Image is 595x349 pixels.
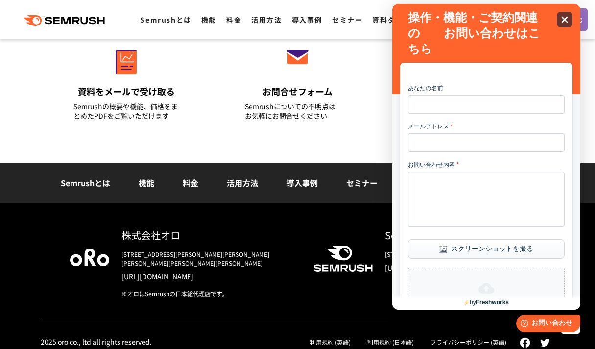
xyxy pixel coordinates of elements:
div: [STREET_ADDRESS][PERSON_NAME][PERSON_NAME][PERSON_NAME][PERSON_NAME][PERSON_NAME] [121,250,298,268]
img: twitter [540,339,550,347]
div: 株式会社オロ [121,228,298,242]
a: 導入事例 [286,177,318,189]
a: 利用規約 (日本語) [367,338,414,346]
div: Semrushの概要や機能、価格をまとめたPDFをご覧いただけます [73,102,179,121]
a: [URL][DOMAIN_NAME] [121,272,298,281]
a: 資料ダウンロード [372,15,433,25]
div: 資料をメールで受け取る [73,85,179,98]
a: 料金 [226,15,241,25]
div: お問合せフォーム [245,85,351,98]
b: Freshworks [84,295,117,302]
a: [URL][DOMAIN_NAME] [385,263,525,273]
a: 料金 [183,177,198,189]
a: byFreshworks [71,295,117,302]
div: Semrushについての不明点は お気軽にお問合せください [245,102,351,121]
a: 資料をメールで受け取る Semrushの概要や機能、価格をまとめたPDFをご覧いただけます [53,29,200,133]
a: 機能 [139,177,154,189]
a: セミナー [332,15,362,25]
div: Semrush inc. [385,228,525,242]
iframe: Help widget [392,4,580,310]
img: oro company [70,249,109,266]
a: 利用規約 (英語) [310,338,351,346]
a: プライバシーポリシー (英語) [430,338,506,346]
a: 活用方法 [251,15,282,25]
div: ファイルをアップロード(最大５件) [16,264,172,338]
img: facebook [520,337,530,348]
a: 活用方法 [227,177,258,189]
div: [STREET_ADDRESS] [385,250,525,259]
div: ※オロはSemrushの日本総代理店です。 [121,289,298,298]
a: Semrushとは [140,15,191,25]
iframe: Help widget launcher [508,311,584,338]
a: セミナー [346,177,378,189]
a: 導入事例 [292,15,322,25]
a: 機能 [201,15,216,25]
a: Semrushとは [61,177,110,189]
a: お問合せフォーム Semrushについての不明点はお気軽にお問合せください [224,29,371,133]
div: 2025 oro co., ltd all rights reserved. [41,337,152,346]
